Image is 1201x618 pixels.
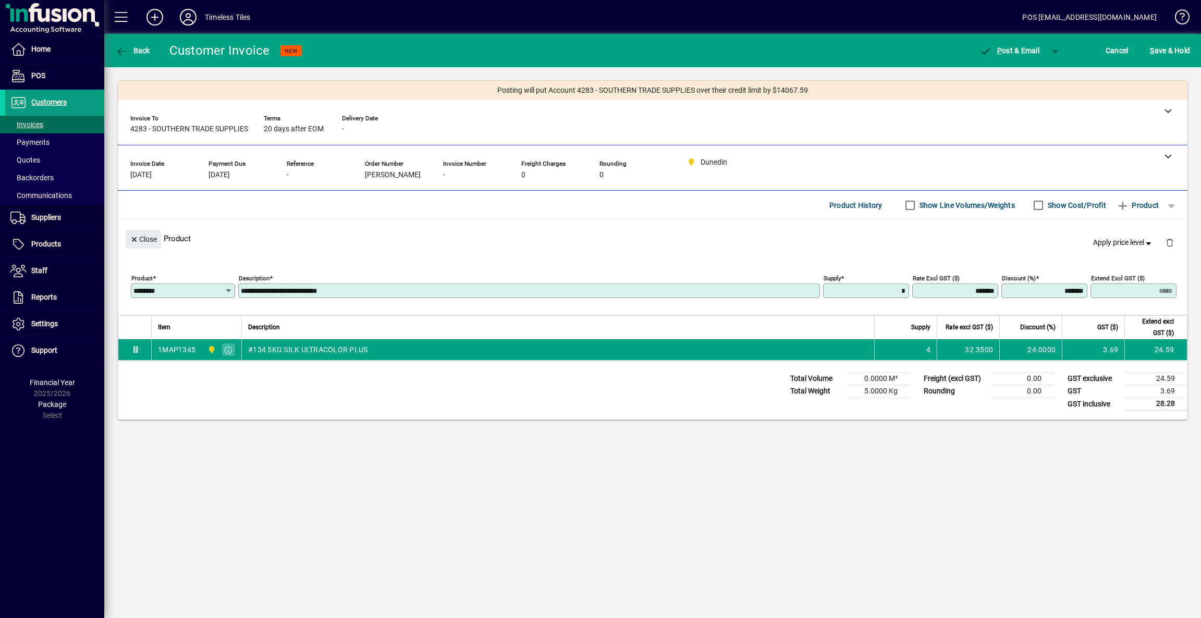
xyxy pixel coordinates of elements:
mat-label: Extend excl GST ($) [1091,275,1145,282]
span: Backorders [10,174,54,182]
button: Delete [1157,230,1182,255]
td: GST inclusive [1062,398,1125,411]
span: POS [31,71,45,80]
span: Reports [31,293,57,301]
span: ost & Email [979,46,1039,55]
span: Product History [829,197,883,214]
span: - [443,171,445,179]
mat-label: Description [239,275,269,282]
span: Invoices [10,120,43,129]
span: Support [31,346,57,354]
td: Freight (excl GST) [918,373,991,385]
div: 32.3500 [943,344,993,355]
span: Apply price level [1093,237,1154,248]
span: Item [158,322,170,333]
div: Timeless Tiles [205,9,250,26]
a: Products [5,231,104,257]
span: GST ($) [1097,322,1118,333]
td: Total Weight [785,385,848,398]
span: 0 [599,171,604,179]
span: [PERSON_NAME] [365,171,421,179]
td: 24.0000 [999,339,1062,360]
div: POS [EMAIL_ADDRESS][DOMAIN_NAME] [1022,9,1157,26]
app-page-header-button: Delete [1157,238,1182,247]
span: Description [248,322,280,333]
span: P [997,46,1002,55]
td: 24.59 [1124,339,1187,360]
td: Rounding [918,385,991,398]
span: Cancel [1106,42,1129,59]
span: Suppliers [31,213,61,221]
span: #134 5KG SILK ULTRACOLOR PLUS [248,344,367,355]
span: Home [31,45,51,53]
td: 0.00 [991,373,1054,385]
button: Apply price level [1089,233,1158,252]
span: [DATE] [209,171,230,179]
a: POS [5,63,104,89]
span: 4283 - SOUTHERN TRADE SUPPLIES [130,125,248,133]
a: Staff [5,258,104,284]
span: Settings [31,319,58,328]
button: Cancel [1103,41,1131,60]
a: Quotes [5,151,104,169]
td: 0.0000 M³ [848,373,910,385]
span: Back [115,46,150,55]
td: Total Volume [785,373,848,385]
label: Show Cost/Profit [1046,200,1106,211]
span: Staff [31,266,47,275]
app-page-header-button: Close [123,234,164,243]
span: Communications [10,191,72,200]
span: ave & Hold [1150,42,1190,59]
span: Customers [31,98,67,106]
span: Close [130,231,157,248]
button: Product [1111,196,1164,215]
a: Knowledge Base [1167,2,1188,36]
mat-label: Product [131,275,153,282]
td: 0.00 [991,385,1054,398]
span: Package [38,400,66,409]
a: Invoices [5,116,104,133]
td: 28.28 [1125,398,1187,411]
span: 0 [521,171,525,179]
td: GST exclusive [1062,373,1125,385]
label: Show Line Volumes/Weights [917,200,1015,211]
button: Close [126,230,161,249]
button: Add [138,8,171,27]
mat-label: Rate excl GST ($) [913,275,960,282]
span: Quotes [10,156,40,164]
td: 3.69 [1062,339,1124,360]
button: Profile [171,8,205,27]
span: Payments [10,138,50,146]
a: Payments [5,133,104,151]
span: Discount (%) [1020,322,1056,333]
td: 3.69 [1125,385,1187,398]
td: 24.59 [1125,373,1187,385]
span: Dunedin [205,344,217,355]
a: Home [5,36,104,63]
span: Supply [911,322,930,333]
span: 20 days after EOM [264,125,324,133]
span: NEW [285,47,298,54]
td: GST [1062,385,1125,398]
mat-label: Discount (%) [1002,275,1036,282]
span: - [287,171,289,179]
a: Suppliers [5,205,104,231]
mat-label: Supply [824,275,841,282]
div: Customer Invoice [169,42,270,59]
span: Product [1117,197,1159,214]
a: Communications [5,187,104,204]
a: Support [5,338,104,364]
a: Backorders [5,169,104,187]
span: Rate excl GST ($) [946,322,993,333]
span: Financial Year [30,378,75,387]
span: Extend excl GST ($) [1131,316,1174,339]
button: Save & Hold [1147,41,1193,60]
button: Product History [825,196,887,215]
button: Back [113,41,153,60]
span: 4 [926,344,930,355]
button: Post & Email [974,41,1045,60]
a: Settings [5,311,104,337]
span: S [1150,46,1154,55]
span: [DATE] [130,171,152,179]
td: 5.0000 Kg [848,385,910,398]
